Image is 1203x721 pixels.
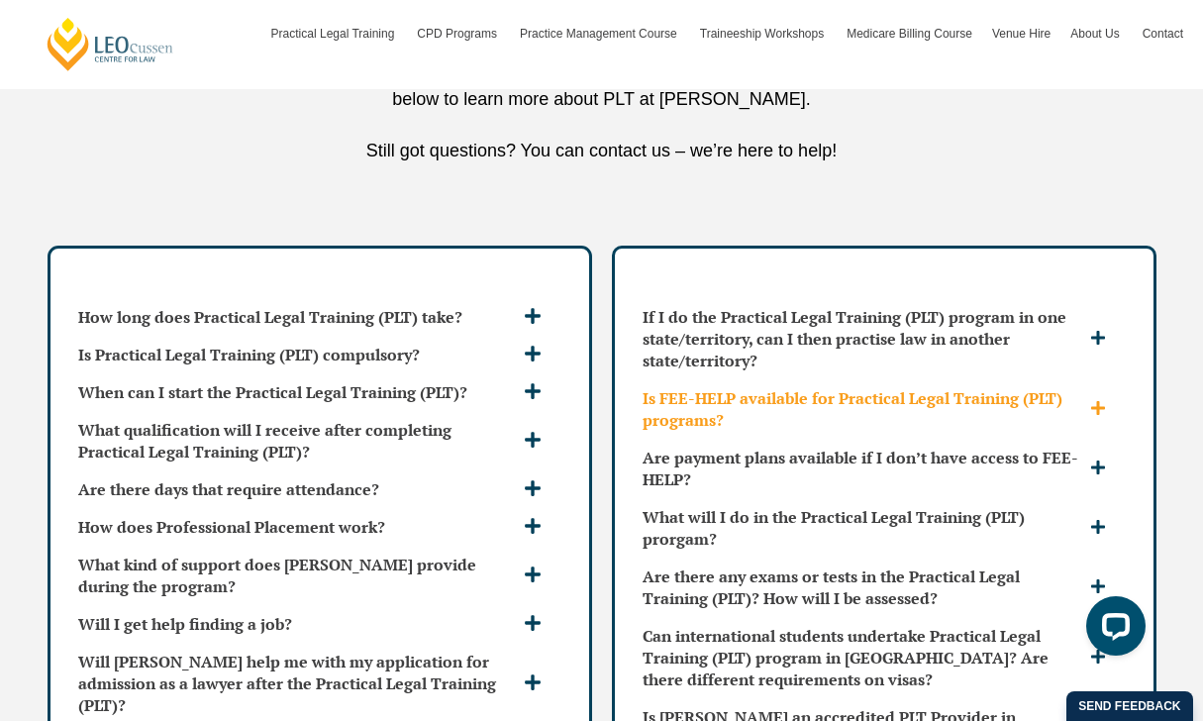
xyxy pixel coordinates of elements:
h3: What will I do in the Practical Legal Training (PLT) prorgam? [643,506,1085,550]
iframe: LiveChat chat widget [1070,588,1153,671]
h3: What qualification will I receive after completing Practical Legal Training (PLT)? [78,419,519,463]
h3: Are there days that require attendance? [78,478,519,500]
p: Still got questions? You can contact us – we’re here to help! [38,140,1166,161]
a: Practice Management Course [510,5,690,62]
h3: Is Practical Legal Training (PLT) compulsory? [78,344,519,365]
a: [PERSON_NAME] Centre for Law [45,16,176,72]
h3: Are there any exams or tests in the Practical Legal Training (PLT)? How will I be assessed? [643,566,1085,609]
a: Practical Legal Training [261,5,408,62]
h3: Will I get help finding a job? [78,613,519,635]
h3: Are payment plans available if I don’t have access to FEE-HELP? [643,447,1085,490]
h3: What kind of support does [PERSON_NAME] provide during the program? [78,554,519,597]
h3: How long does Practical Legal Training (PLT) take? [78,306,519,328]
h3: Is FEE-HELP available for Practical Legal Training (PLT) programs? [643,387,1085,431]
a: Venue Hire [982,5,1060,62]
h3: If I do the Practical Legal Training (PLT) program in one state/territory, can I then practise la... [643,306,1085,371]
a: Contact [1133,5,1193,62]
a: About Us [1060,5,1132,62]
a: CPD Programs [407,5,510,62]
h3: How does Professional Placement work? [78,516,519,538]
h3: When can I start the Practical Legal Training (PLT)? [78,381,519,403]
h3: Will [PERSON_NAME] help me with my application for admission as a lawyer after the Practical Lega... [78,651,519,716]
a: Traineeship Workshops [690,5,837,62]
h3: Can international students undertake Practical Legal Training (PLT) program in [GEOGRAPHIC_DATA]?... [643,625,1085,690]
a: Medicare Billing Course [837,5,982,62]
